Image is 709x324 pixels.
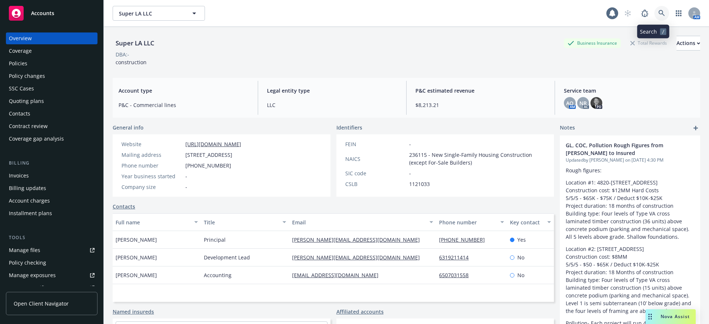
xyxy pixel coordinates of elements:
[6,257,97,269] a: Policy checking
[345,155,406,163] div: NAICS
[9,207,52,219] div: Installment plans
[439,254,475,261] a: 6319211414
[116,271,157,279] span: [PERSON_NAME]
[6,120,97,132] a: Contract review
[6,159,97,167] div: Billing
[292,218,425,226] div: Email
[113,38,157,48] div: Super LA LLC
[645,309,696,324] button: Nova Assist
[560,124,575,132] span: Notes
[566,157,694,163] span: Updated by [PERSON_NAME] on [DATE] 4:30 PM
[6,95,97,107] a: Quoting plans
[6,269,97,281] a: Manage exposures
[9,120,48,132] div: Contract review
[507,213,554,231] button: Key contact
[121,151,182,159] div: Mailing address
[113,308,154,316] a: Named insureds
[9,244,40,256] div: Manage files
[439,236,491,243] a: [PHONE_NUMBER]
[439,218,496,226] div: Phone number
[517,236,526,244] span: Yes
[579,99,587,107] span: NR
[6,182,97,194] a: Billing updates
[267,101,397,109] span: LLC
[510,218,543,226] div: Key contact
[409,169,411,177] span: -
[517,271,524,279] span: No
[409,180,430,188] span: 1121033
[121,172,182,180] div: Year business started
[204,254,250,261] span: Development Lead
[6,282,97,294] a: Manage certificates
[439,272,475,279] a: 6507031558
[6,58,97,69] a: Policies
[204,271,232,279] span: Accounting
[292,254,426,261] a: [PERSON_NAME][EMAIL_ADDRESS][DOMAIN_NAME]
[185,141,241,148] a: [URL][DOMAIN_NAME]
[345,140,406,148] div: FEIN
[9,45,32,57] div: Coverage
[6,170,97,182] a: Invoices
[677,36,700,51] button: Actions
[436,213,507,231] button: Phone number
[6,195,97,207] a: Account charges
[564,38,621,48] div: Business Insurance
[9,195,50,207] div: Account charges
[121,162,182,169] div: Phone number
[31,10,54,16] span: Accounts
[645,309,655,324] div: Drag to move
[201,213,289,231] button: Title
[566,141,675,157] span: GL, COC, Pollution Rough Figures from [PERSON_NAME] to Insured
[6,83,97,94] a: SSC Cases
[409,140,411,148] span: -
[566,179,694,241] p: Location #1: 4820-[STREET_ADDRESS] Construction cost: $12MM Hard Costs 5/5/5 - $65K - $75K / Dedu...
[654,6,669,21] a: Search
[566,166,694,174] p: Rough figures:
[9,182,46,194] div: Billing updates
[292,236,426,243] a: [PERSON_NAME][EMAIL_ADDRESS][DOMAIN_NAME]
[6,244,97,256] a: Manage files
[9,269,56,281] div: Manage exposures
[6,234,97,241] div: Tools
[336,308,384,316] a: Affiliated accounts
[292,272,384,279] a: [EMAIL_ADDRESS][DOMAIN_NAME]
[9,70,45,82] div: Policy changes
[637,6,652,21] a: Report a Bug
[6,108,97,120] a: Contacts
[9,83,34,94] div: SSC Cases
[620,6,635,21] a: Start snowing
[119,101,249,109] span: P&C - Commercial lines
[113,124,144,131] span: General info
[267,87,397,94] span: Legal entity type
[9,32,32,44] div: Overview
[204,218,278,226] div: Title
[9,58,27,69] div: Policies
[6,207,97,219] a: Installment plans
[113,213,201,231] button: Full name
[116,59,147,66] span: construction
[6,70,97,82] a: Policy changes
[517,254,524,261] span: No
[6,133,97,145] a: Coverage gap analysis
[121,140,182,148] div: Website
[566,99,573,107] span: AO
[116,236,157,244] span: [PERSON_NAME]
[661,313,690,320] span: Nova Assist
[121,183,182,191] div: Company size
[9,282,57,294] div: Manage certificates
[113,203,135,210] a: Contacts
[204,236,226,244] span: Principal
[671,6,686,21] a: Switch app
[590,97,602,109] img: photo
[6,32,97,44] a: Overview
[566,245,694,315] p: Location #2: [STREET_ADDRESS] Construction cost: $8MM 5/5/5 - $50 - $65K / Deduct $10K-$25K Proje...
[116,254,157,261] span: [PERSON_NAME]
[336,124,362,131] span: Identifiers
[185,172,187,180] span: -
[627,38,671,48] div: Total Rewards
[185,151,232,159] span: [STREET_ADDRESS]
[564,87,694,94] span: Service team
[116,218,190,226] div: Full name
[677,36,700,50] div: Actions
